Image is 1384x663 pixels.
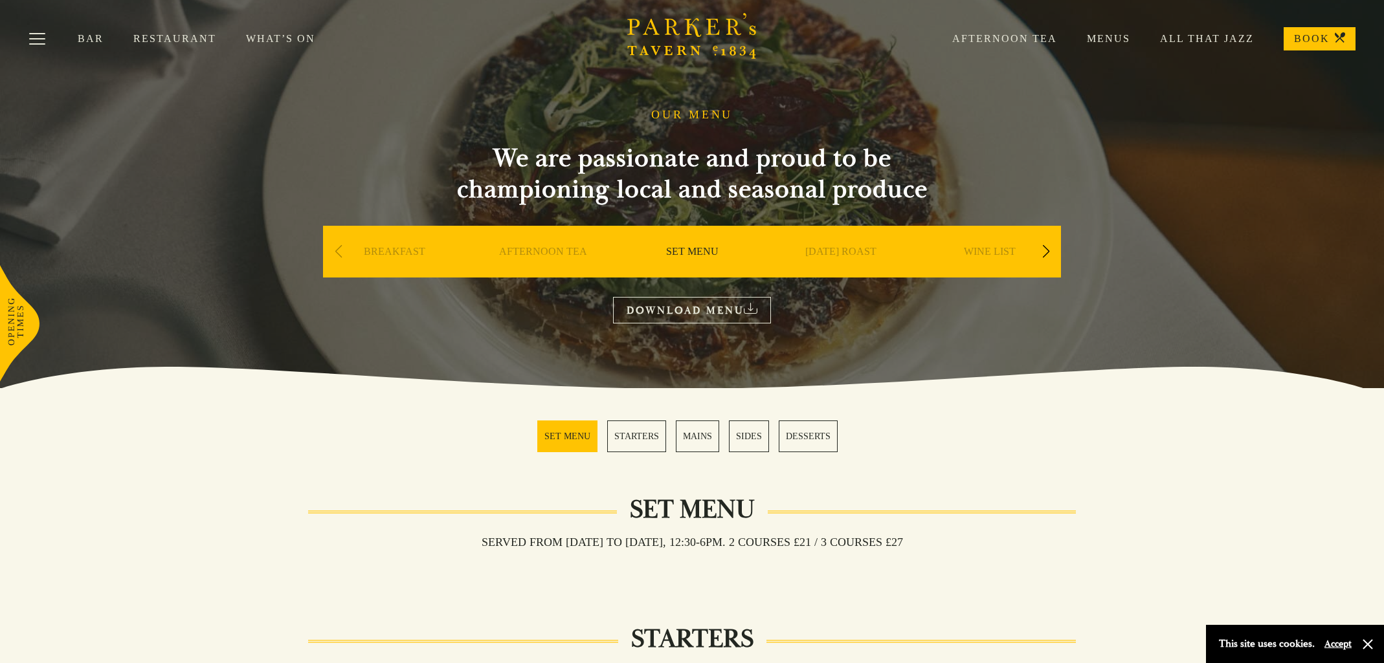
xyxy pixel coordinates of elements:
a: SET MENU [666,245,719,297]
a: DOWNLOAD MENU [613,297,771,323]
div: 3 / 9 [621,226,763,316]
button: Accept [1324,638,1352,650]
a: 2 / 5 [607,420,666,452]
a: [DATE] ROAST [805,245,876,297]
h2: Set Menu [617,494,768,525]
button: Close and accept [1361,638,1374,651]
div: Next slide [1037,237,1055,266]
div: Previous slide [329,237,347,266]
div: 5 / 9 [919,226,1061,316]
a: WINE LIST [964,245,1016,297]
p: This site uses cookies. [1219,635,1315,653]
h2: STARTERS [618,624,766,655]
a: 1 / 5 [537,420,597,452]
div: 4 / 9 [770,226,912,316]
div: 2 / 9 [472,226,614,316]
a: 5 / 5 [779,420,838,452]
div: 1 / 9 [323,226,465,316]
h3: Served from [DATE] to [DATE], 12:30-6pm. 2 COURSES £21 / 3 COURSES £27 [469,535,916,549]
a: AFTERNOON TEA [499,245,587,297]
h1: OUR MENU [651,108,733,122]
a: 3 / 5 [676,420,719,452]
h2: We are passionate and proud to be championing local and seasonal produce [433,143,951,205]
a: BREAKFAST [364,245,425,297]
a: 4 / 5 [729,420,769,452]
